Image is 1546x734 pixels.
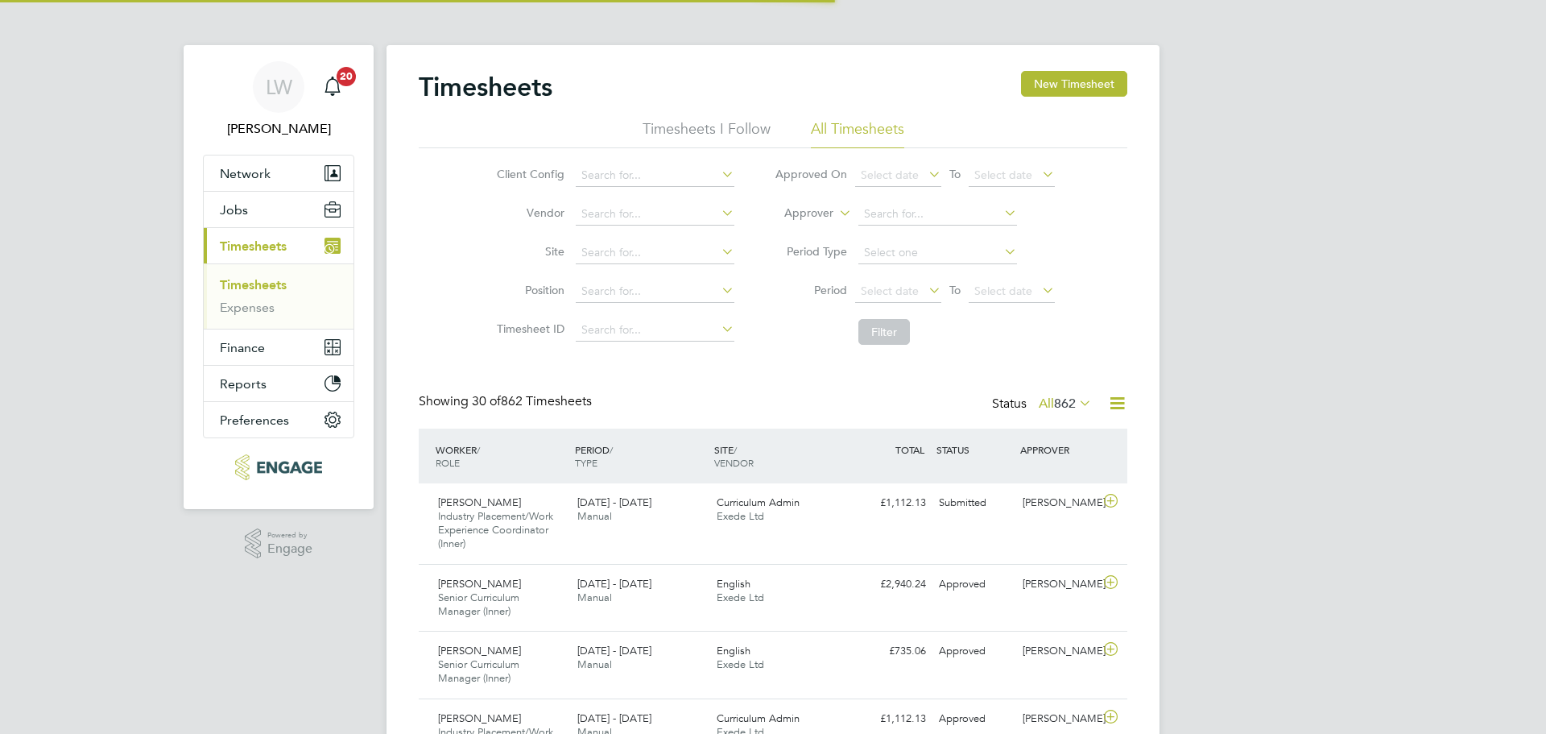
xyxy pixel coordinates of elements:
[267,529,312,542] span: Powered by
[576,319,734,342] input: Search for...
[492,321,564,336] label: Timesheet ID
[932,435,1016,464] div: STATUS
[643,119,771,148] li: Timesheets I Follow
[849,571,932,598] div: £2,940.24
[576,242,734,264] input: Search for...
[220,376,267,392] span: Reports
[714,456,754,469] span: VENDOR
[577,644,651,657] span: [DATE] - [DATE]
[419,71,552,103] h2: Timesheets
[1054,396,1076,412] span: 862
[1016,706,1100,732] div: [PERSON_NAME]
[204,263,353,329] div: Timesheets
[316,61,349,113] a: 20
[858,242,1017,264] input: Select one
[717,711,800,725] span: Curriculum Admin
[432,435,571,477] div: WORKER
[203,119,354,139] span: Lana Williams
[861,168,919,182] span: Select date
[266,77,292,97] span: LW
[419,393,595,410] div: Showing
[932,638,1016,665] div: Approved
[974,168,1032,182] span: Select date
[204,402,353,437] button: Preferences
[576,280,734,303] input: Search for...
[571,435,710,477] div: PERIOD
[858,319,910,345] button: Filter
[849,638,932,665] div: £735.06
[932,706,1016,732] div: Approved
[945,164,965,185] span: To
[203,454,354,480] a: Go to home page
[438,591,519,618] span: Senior Curriculum Manager (Inner)
[775,167,847,181] label: Approved On
[1016,638,1100,665] div: [PERSON_NAME]
[220,340,265,355] span: Finance
[717,591,764,604] span: Exede Ltd
[849,706,932,732] div: £1,112.13
[1016,490,1100,516] div: [PERSON_NAME]
[1021,71,1127,97] button: New Timesheet
[220,300,275,315] a: Expenses
[438,644,521,657] span: [PERSON_NAME]
[577,577,651,591] span: [DATE] - [DATE]
[203,61,354,139] a: LW[PERSON_NAME]
[576,164,734,187] input: Search for...
[895,443,924,456] span: TOTAL
[436,456,460,469] span: ROLE
[761,205,833,222] label: Approver
[204,228,353,263] button: Timesheets
[438,509,553,550] span: Industry Placement/Work Experience Coordinator (Inner)
[438,657,519,685] span: Senior Curriculum Manager (Inner)
[577,711,651,725] span: [DATE] - [DATE]
[945,280,965,301] span: To
[577,496,651,509] span: [DATE] - [DATE]
[858,203,1017,226] input: Search for...
[575,456,597,469] span: TYPE
[775,244,847,259] label: Period Type
[204,192,353,227] button: Jobs
[577,657,612,671] span: Manual
[932,571,1016,598] div: Approved
[492,167,564,181] label: Client Config
[775,283,847,297] label: Period
[717,644,750,657] span: English
[204,366,353,401] button: Reports
[472,393,592,409] span: 862 Timesheets
[220,238,287,254] span: Timesheets
[472,393,501,409] span: 30 of
[932,490,1016,516] div: Submitted
[492,205,564,220] label: Vendor
[710,435,849,477] div: SITE
[849,490,932,516] div: £1,112.13
[220,413,289,428] span: Preferences
[492,283,564,297] label: Position
[1016,571,1100,598] div: [PERSON_NAME]
[717,496,800,509] span: Curriculum Admin
[267,542,312,556] span: Engage
[1016,435,1100,464] div: APPROVER
[220,166,271,181] span: Network
[220,202,248,218] span: Jobs
[438,496,521,509] span: [PERSON_NAME]
[438,711,521,725] span: [PERSON_NAME]
[1039,396,1092,412] label: All
[235,454,321,480] img: xede-logo-retina.png
[245,529,313,559] a: Powered byEngage
[337,67,356,86] span: 20
[861,284,919,298] span: Select date
[204,330,353,365] button: Finance
[811,119,904,148] li: All Timesheets
[717,509,764,523] span: Exede Ltd
[477,443,480,456] span: /
[610,443,613,456] span: /
[992,393,1095,416] div: Status
[577,591,612,604] span: Manual
[717,657,764,671] span: Exede Ltd
[717,577,750,591] span: English
[734,443,737,456] span: /
[492,244,564,259] label: Site
[577,509,612,523] span: Manual
[220,277,287,292] a: Timesheets
[438,577,521,591] span: [PERSON_NAME]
